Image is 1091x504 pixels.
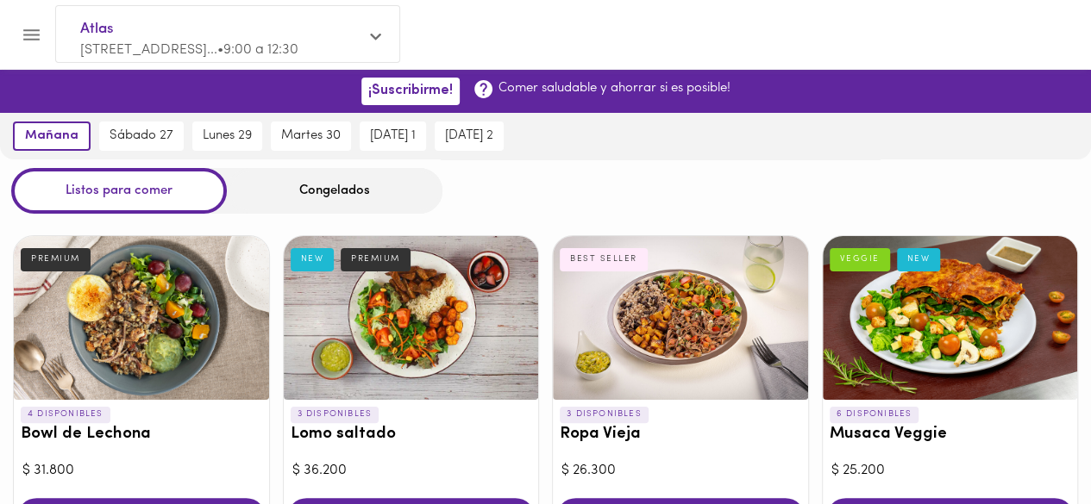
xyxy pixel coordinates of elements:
p: 4 DISPONIBLES [21,407,110,422]
button: Menu [10,14,53,56]
div: Congelados [227,168,442,214]
div: $ 36.200 [292,461,530,481]
h3: Bowl de Lechona [21,426,262,444]
span: [STREET_ADDRESS]... • 9:00 a 12:30 [80,43,298,57]
div: Ropa Vieja [553,236,808,400]
div: PREMIUM [341,248,411,271]
div: PREMIUM [21,248,91,271]
button: mañana [13,121,91,151]
div: NEW [291,248,335,271]
div: Bowl de Lechona [14,236,269,400]
div: $ 31.800 [22,461,260,481]
h3: Ropa Vieja [560,426,801,444]
p: 3 DISPONIBLES [560,407,649,422]
div: VEGGIE [830,248,890,271]
span: [DATE] 2 [445,128,493,144]
button: martes 30 [271,121,351,151]
div: BEST SELLER [560,248,648,271]
div: Listos para comer [11,168,227,214]
button: ¡Suscribirme! [361,78,460,104]
span: sábado 27 [110,128,173,144]
p: 3 DISPONIBLES [291,407,379,422]
p: Comer saludable y ahorrar si es posible! [498,79,730,97]
div: Musaca Veggie [823,236,1078,400]
p: 6 DISPONIBLES [830,407,919,422]
div: $ 25.200 [831,461,1069,481]
button: sábado 27 [99,121,184,151]
span: lunes 29 [203,128,252,144]
iframe: Messagebird Livechat Widget [991,404,1074,487]
h3: Musaca Veggie [830,426,1071,444]
div: NEW [897,248,941,271]
div: $ 26.300 [561,461,799,481]
span: [DATE] 1 [370,128,416,144]
span: ¡Suscribirme! [368,83,453,99]
button: [DATE] 2 [435,121,504,151]
div: Lomo saltado [284,236,539,400]
span: Atlas [80,18,358,40]
span: mañana [25,128,78,144]
span: martes 30 [281,128,341,144]
h3: Lomo saltado [291,426,532,444]
button: lunes 29 [192,121,262,151]
button: [DATE] 1 [360,121,426,151]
